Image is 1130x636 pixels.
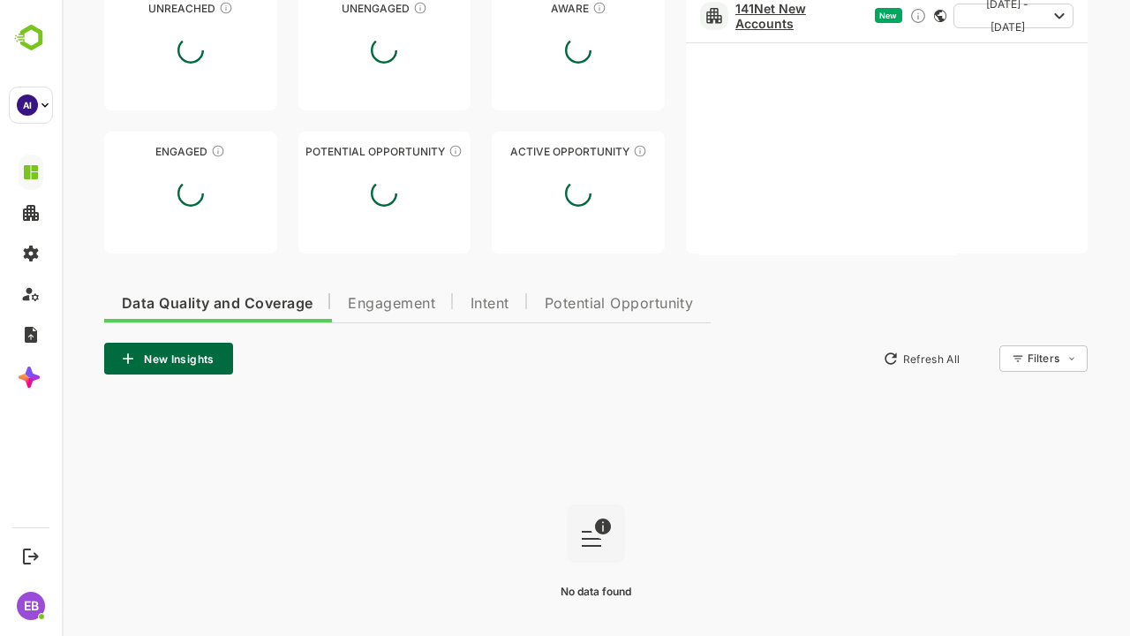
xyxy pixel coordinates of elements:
div: Aware [430,2,603,15]
div: AI [17,95,38,116]
div: Unengaged [237,2,410,15]
div: These accounts have just entered the buying cycle and need further nurturing [531,1,545,15]
div: EB [17,592,45,620]
span: Intent [409,297,448,311]
span: New [817,11,835,20]
a: 141Net New Accounts [674,1,806,31]
span: Potential Opportunity [483,297,632,311]
div: Discover new ICP-fit accounts showing engagement — via intent surges, anonymous website visits, L... [847,7,865,25]
button: Refresh All [813,344,906,373]
div: Engaged [42,145,215,158]
div: These accounts are warm, further nurturing would qualify them to MQAs [149,144,163,158]
div: These accounts have not shown enough engagement and need nurturing [351,1,365,15]
div: These accounts are MQAs and can be passed on to Inside Sales [387,144,401,158]
img: BambooboxLogoMark.f1c84d78b4c51b1a7b5f700c9845e183.svg [9,21,54,55]
div: These accounts have open opportunities which might be at any of the Sales Stages [571,144,585,158]
div: Unreached [42,2,215,15]
div: Filters [964,343,1026,375]
div: Active Opportunity [430,145,603,158]
div: Filters [966,352,998,365]
button: Logout [19,544,42,568]
div: Potential Opportunity [237,145,410,158]
button: [DATE] - [DATE] [892,4,1012,28]
div: These accounts have not been engaged with for a defined time period [157,1,171,15]
span: Engagement [286,297,373,311]
div: This card does not support filter and segments [872,10,885,22]
button: New Insights [42,343,171,375]
span: No data found [499,585,569,598]
span: Data Quality and Coverage [60,297,251,311]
